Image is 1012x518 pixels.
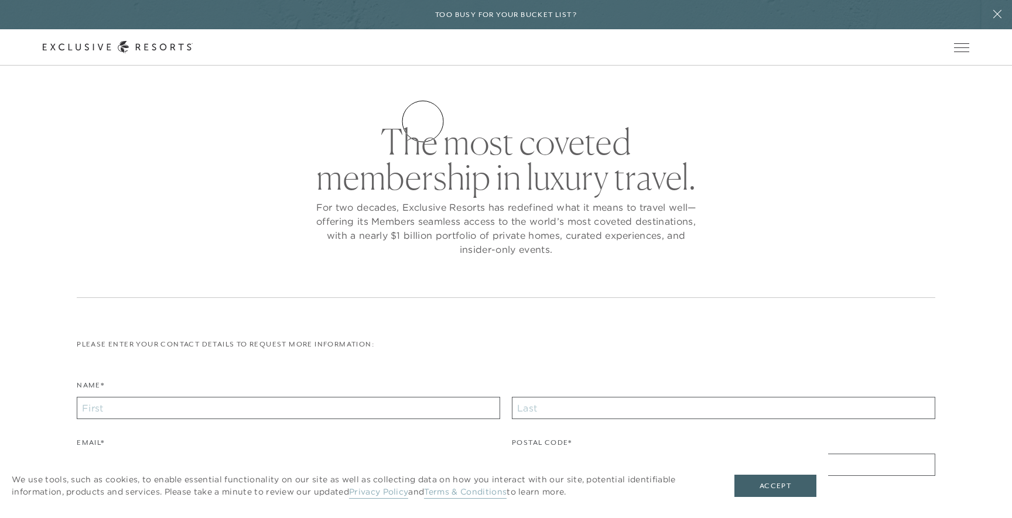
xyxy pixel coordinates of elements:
button: Open navigation [954,43,969,52]
input: First [77,397,500,419]
label: Email* [77,437,104,454]
p: Please enter your contact details to request more information: [77,339,935,350]
h2: The most coveted membership in luxury travel. [313,124,699,194]
label: Name* [77,380,104,397]
input: Last [512,397,935,419]
p: For two decades, Exclusive Resorts has redefined what it means to travel well—offering its Member... [313,200,699,256]
label: Postal Code* [512,437,572,454]
p: We use tools, such as cookies, to enable essential functionality on our site as well as collectin... [12,474,711,498]
a: Privacy Policy [349,486,408,499]
a: Terms & Conditions [424,486,507,499]
h6: Too busy for your bucket list? [435,9,577,20]
button: Accept [734,475,816,497]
